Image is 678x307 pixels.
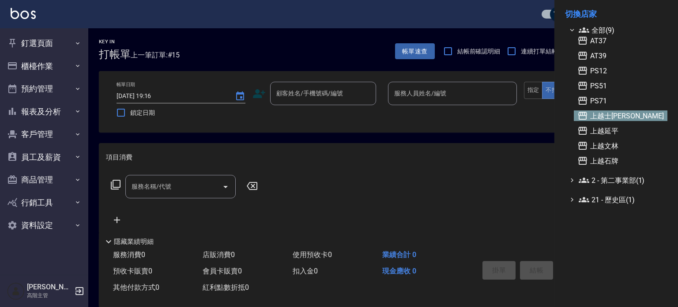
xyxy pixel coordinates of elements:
span: PS12 [577,65,664,76]
span: 21 - 歷史區(1) [579,194,664,205]
li: 切換店家 [565,4,667,25]
span: 2 - 第二事業部(1) [579,175,664,186]
span: AT37 [577,35,664,46]
span: 上越延平 [577,125,664,136]
span: 上越士[PERSON_NAME] [577,110,664,121]
span: 上越石牌 [577,155,664,166]
span: AT39 [577,50,664,61]
span: PS71 [577,95,664,106]
span: PS51 [577,80,664,91]
span: 上越文林 [577,140,664,151]
span: 全部(9) [579,25,664,35]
